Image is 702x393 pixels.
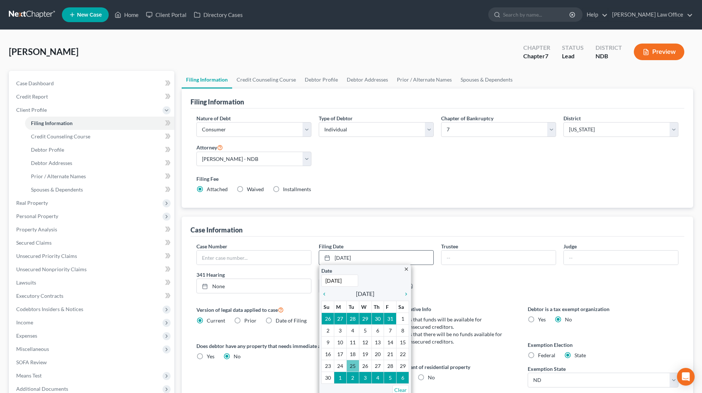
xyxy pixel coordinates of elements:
span: Expenses [16,332,37,339]
label: 341 Hearing [193,271,437,279]
span: Debtor estimates that there will be no funds available for distribution to unsecured creditors. [373,331,502,345]
i: chevron_left [321,291,331,297]
span: Filing Information [31,120,73,126]
a: Credit Counseling Course [232,71,300,89]
label: Debtor is a tax exempt organization [528,305,678,313]
label: District [563,114,581,122]
td: 8 [397,325,409,337]
span: Current [207,317,225,324]
span: No [234,353,241,359]
label: Filing Fee [196,175,678,183]
a: Secured Claims [10,236,174,249]
button: Preview [634,44,684,60]
a: Filing Information [182,71,232,89]
td: 29 [397,360,409,372]
th: F [384,301,397,313]
div: Chapter [523,44,550,52]
label: Does debtor have any property that needs immediate attention? [196,342,347,350]
a: SOFA Review [10,356,174,369]
td: 4 [346,325,359,337]
span: New Case [77,12,102,18]
div: Chapter [523,52,550,61]
a: Home [111,8,142,21]
a: Lawsuits [10,276,174,289]
span: [PERSON_NAME] [9,46,78,57]
a: Unsecured Priority Claims [10,249,174,263]
label: Case Number [196,242,227,250]
th: Tu [346,301,359,313]
div: NDB [596,52,622,61]
td: 13 [371,337,384,348]
span: 7 [545,52,548,59]
a: Filing Information [25,117,174,130]
span: Credit Report [16,93,48,100]
i: chevron_right [399,291,409,297]
span: Yes [538,316,546,323]
a: Executory Contracts [10,289,174,303]
td: 29 [359,313,371,325]
td: 12 [359,337,371,348]
a: Unsecured Nonpriority Claims [10,263,174,276]
span: Debtor estimates that funds will be available for distribution to unsecured creditors. [373,316,482,330]
td: 30 [371,313,384,325]
a: Spouses & Dependents [456,71,517,89]
td: 30 [322,372,334,384]
span: Debtor Profile [31,146,64,153]
label: Exemption State [528,365,566,373]
span: Secured Claims [16,239,52,246]
a: [PERSON_NAME] Law Office [608,8,693,21]
th: Su [322,301,334,313]
span: Spouses & Dependents [31,186,83,193]
div: Lead [562,52,584,61]
td: 1 [334,372,347,384]
td: 5 [359,325,371,337]
label: Statistical/Administrative Info [362,305,513,313]
span: Yes [207,353,214,359]
i: close [404,266,409,272]
th: Sa [397,301,409,313]
input: -- [564,251,678,265]
a: Prior / Alternate Names [392,71,456,89]
td: 4 [371,372,384,384]
span: Personal Property [16,213,58,219]
td: 26 [359,360,371,372]
td: 6 [371,325,384,337]
td: 10 [334,337,347,348]
td: 5 [384,372,397,384]
td: 22 [397,348,409,360]
a: Debtor Addresses [342,71,392,89]
label: Debtor resides as tenant of residential property [362,363,513,371]
td: 6 [397,372,409,384]
td: 11 [346,337,359,348]
span: Additional Documents [16,386,68,392]
td: 3 [359,372,371,384]
span: Credit Counseling Course [31,133,90,139]
a: Prior / Alternate Names [25,170,174,183]
div: Case Information [191,225,242,234]
span: Means Test [16,372,42,379]
span: Federal [538,352,555,358]
a: Credit Counseling Course [25,130,174,143]
span: Lawsuits [16,279,36,286]
label: Version of legal data applied to case [196,305,347,314]
a: [DATE] [319,251,433,265]
a: Case Dashboard [10,77,174,90]
a: close [404,265,409,273]
td: 19 [359,348,371,360]
td: 14 [384,337,397,348]
a: chevron_left [321,289,331,298]
span: Prior [244,317,256,324]
div: Open Intercom Messenger [677,368,695,386]
div: Filing Information [191,97,244,106]
td: 20 [371,348,384,360]
span: Waived [247,186,264,192]
td: 17 [334,348,347,360]
span: SOFA Review [16,359,47,365]
td: 28 [346,313,359,325]
span: Codebtors Insiders & Notices [16,306,83,312]
span: Client Profile [16,107,47,113]
a: Help [583,8,608,21]
div: Status [562,44,584,52]
td: 15 [397,337,409,348]
a: Directory Cases [190,8,247,21]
